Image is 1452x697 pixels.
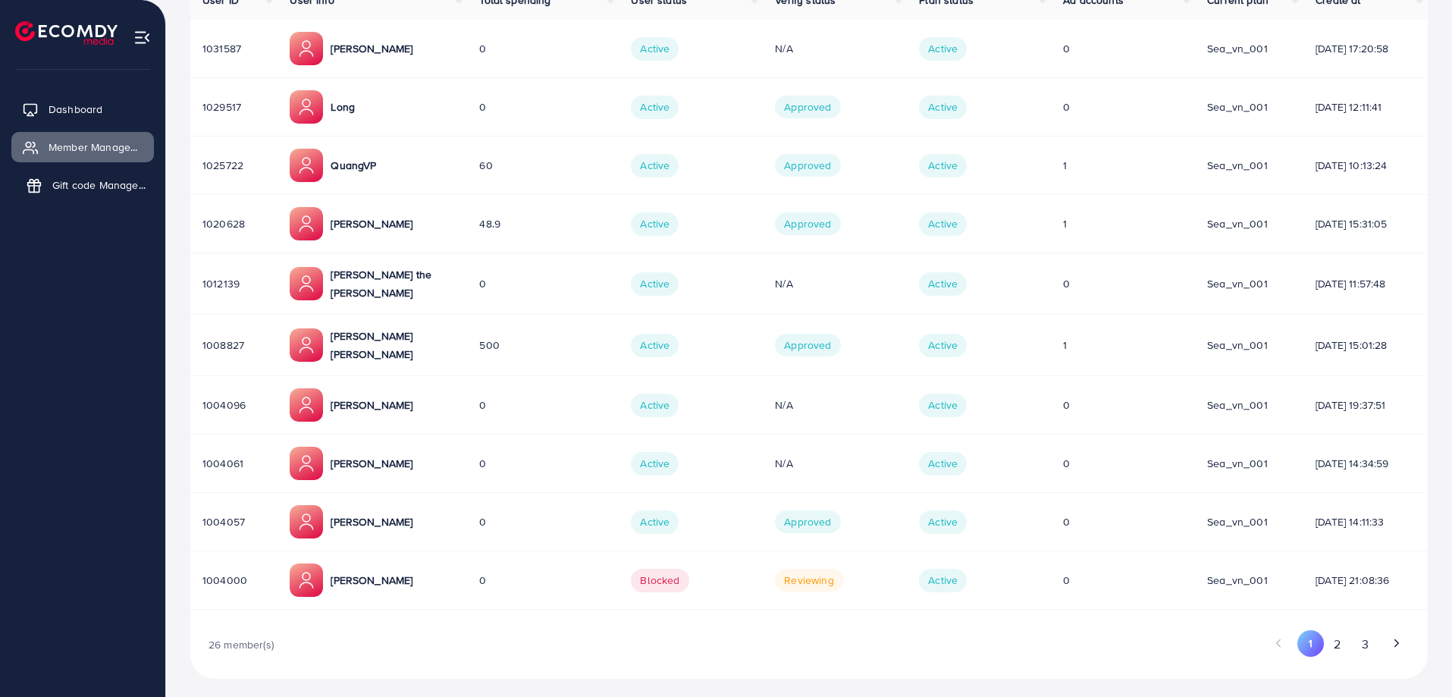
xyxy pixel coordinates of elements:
span: Gift code Management [52,177,146,193]
span: Active [919,212,967,235]
span: 1029517 [202,99,241,115]
div: [DATE] 10:13:24 [1316,158,1416,173]
span: Active [919,96,967,118]
img: ic-member-manager.00abd3e0.svg [290,90,323,124]
p: [PERSON_NAME] [331,215,412,233]
button: Go to page 2 [1324,630,1351,658]
img: ic-member-manager.00abd3e0.svg [290,267,323,300]
div: [DATE] 11:57:48 [1316,276,1416,291]
span: 0 [479,514,486,529]
img: ic-member-manager.00abd3e0.svg [290,207,323,240]
span: 1012139 [202,276,240,291]
div: [DATE] 17:20:58 [1316,41,1416,56]
span: 1004096 [202,397,246,413]
p: [PERSON_NAME] [331,454,412,473]
div: [DATE] 15:31:05 [1316,216,1416,231]
span: Active [631,37,679,60]
span: Active [631,334,679,356]
span: 1 [1063,216,1067,231]
span: N/A [775,41,792,56]
img: ic-member-manager.00abd3e0.svg [290,388,323,422]
span: sea_vn_001 [1207,338,1268,353]
div: [DATE] 19:37:51 [1316,397,1416,413]
span: Blocked [631,569,688,592]
span: Active [631,96,679,118]
span: Active [919,510,967,533]
span: 0 [1063,276,1070,291]
span: Member Management [49,140,143,155]
span: Active [919,154,967,177]
span: 1 [1063,158,1067,173]
span: 0 [1063,514,1070,529]
span: Active [631,272,679,295]
span: 1004057 [202,514,245,529]
span: 1031587 [202,41,241,56]
span: N/A [775,456,792,471]
a: Dashboard [11,94,154,124]
img: logo [15,21,118,45]
span: 500 [479,338,499,353]
div: [DATE] 15:01:28 [1316,338,1416,353]
span: sea_vn_001 [1207,158,1268,173]
span: sea_vn_001 [1207,216,1268,231]
span: Active [919,452,967,475]
span: sea_vn_001 [1207,99,1268,115]
button: Go to page 3 [1351,630,1378,658]
button: Go to next page [1383,630,1410,656]
span: 0 [479,276,486,291]
span: Active [631,212,679,235]
span: Approved [775,154,840,177]
span: 0 [479,397,486,413]
span: sea_vn_001 [1207,397,1268,413]
img: ic-member-manager.00abd3e0.svg [290,447,323,480]
span: 0 [1063,573,1070,588]
span: sea_vn_001 [1207,276,1268,291]
p: [PERSON_NAME] the [PERSON_NAME] [331,265,455,302]
span: sea_vn_001 [1207,514,1268,529]
div: [DATE] 14:11:33 [1316,514,1416,529]
span: sea_vn_001 [1207,41,1268,56]
span: 0 [1063,41,1070,56]
span: sea_vn_001 [1207,456,1268,471]
ul: Pagination [809,630,1410,658]
span: 0 [479,41,486,56]
iframe: Chat [1388,629,1441,686]
p: QuangVP [331,156,376,174]
span: 0 [479,99,486,115]
span: Approved [775,96,840,118]
span: Active [631,452,679,475]
span: 1020628 [202,216,245,231]
span: 0 [1063,99,1070,115]
p: Long [331,98,355,116]
button: Go to page 1 [1297,630,1324,656]
span: Approved [775,510,840,533]
span: Active [631,510,679,533]
span: Reviewing [775,569,842,592]
img: ic-member-manager.00abd3e0.svg [290,505,323,538]
p: [PERSON_NAME] [331,513,412,531]
span: Active [919,37,967,60]
span: Active [919,334,967,356]
span: Active [631,394,679,416]
span: 0 [479,456,486,471]
span: Active [631,154,679,177]
span: 60 [479,158,492,173]
span: Active [919,569,967,592]
span: 1004000 [202,573,247,588]
span: Dashboard [49,102,102,117]
span: Active [919,272,967,295]
p: [PERSON_NAME] [331,571,412,589]
a: Member Management [11,132,154,162]
p: [PERSON_NAME] [331,396,412,414]
span: 0 [1063,397,1070,413]
span: sea_vn_001 [1207,573,1268,588]
span: 1004061 [202,456,243,471]
img: ic-member-manager.00abd3e0.svg [290,32,323,65]
span: Active [919,394,967,416]
span: N/A [775,276,792,291]
span: 1008827 [202,338,244,353]
span: Approved [775,212,840,235]
div: [DATE] 12:11:41 [1316,99,1416,115]
span: 48.9 [479,216,500,231]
